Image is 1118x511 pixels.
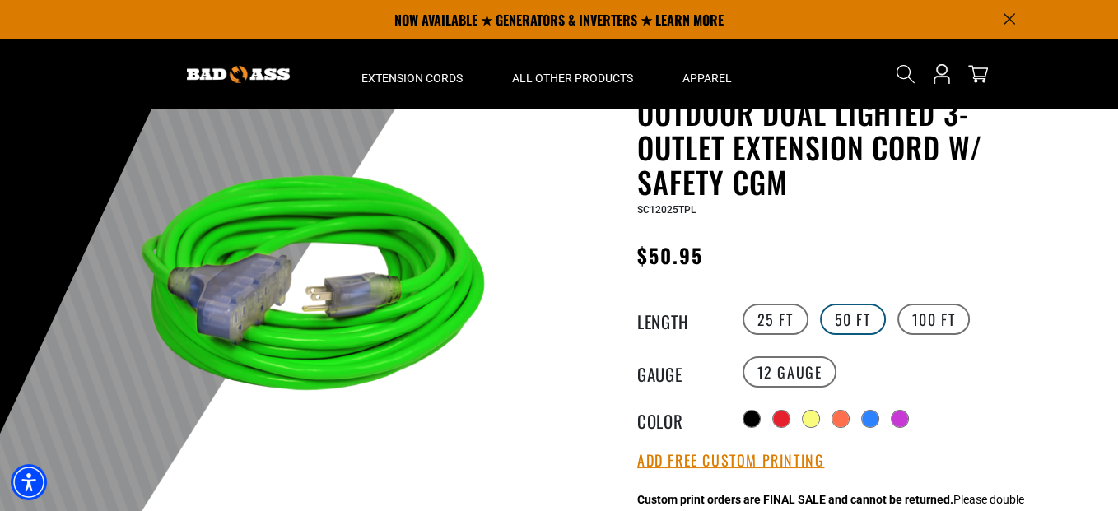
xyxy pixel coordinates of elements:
[637,452,824,470] button: Add Free Custom Printing
[743,356,837,388] label: 12 Gauge
[965,64,991,84] a: cart
[487,39,658,109] summary: All Other Products
[361,71,463,86] span: Extension Cords
[897,304,971,335] label: 100 FT
[512,71,633,86] span: All Other Products
[187,66,290,83] img: Bad Ass Extension Cords
[892,61,919,87] summary: Search
[337,39,487,109] summary: Extension Cords
[929,39,955,109] a: Open this option
[637,309,720,330] legend: Length
[682,71,732,86] span: Apparel
[743,304,808,335] label: 25 FT
[637,408,720,430] legend: Color
[114,99,511,496] img: neon green
[11,464,47,500] div: Accessibility Menu
[637,204,696,216] span: SC12025TPL
[637,493,953,506] strong: Custom print orders are FINAL SALE and cannot be returned.
[820,304,886,335] label: 50 FT
[658,39,757,109] summary: Apparel
[637,95,1041,199] h1: Outdoor Dual Lighted 3-Outlet Extension Cord w/ Safety CGM
[637,361,720,383] legend: Gauge
[637,240,703,270] span: $50.95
